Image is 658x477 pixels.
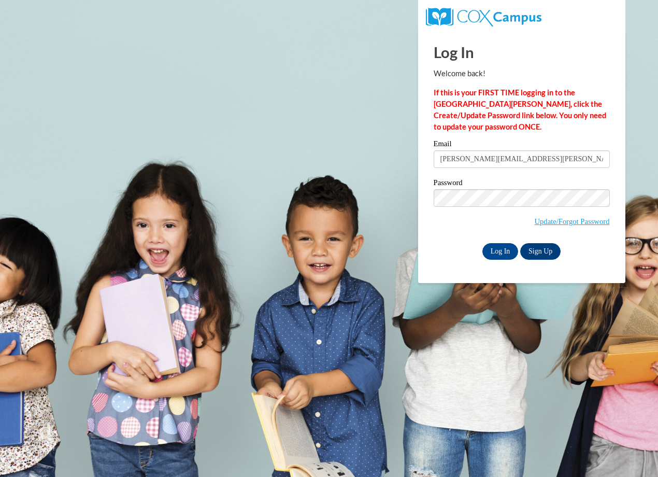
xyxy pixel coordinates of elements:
a: Sign Up [520,243,561,260]
img: COX Campus [426,8,541,26]
p: Welcome back! [434,68,610,79]
a: COX Campus [426,12,541,21]
input: Log In [482,243,519,260]
a: Update/Forgot Password [534,217,609,226]
label: Email [434,140,610,150]
label: Password [434,179,610,189]
strong: If this is your FIRST TIME logging in to the [GEOGRAPHIC_DATA][PERSON_NAME], click the Create/Upd... [434,88,606,131]
h1: Log In [434,41,610,63]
